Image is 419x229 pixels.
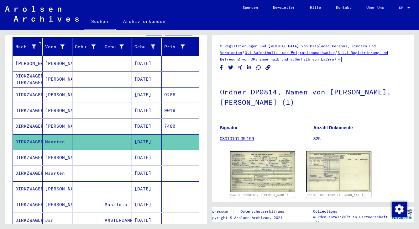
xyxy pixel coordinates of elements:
mat-cell: Jan [43,213,72,228]
mat-cell: [DATE] [132,150,162,165]
mat-cell: [DATE] [132,119,162,134]
div: Geburtsname [75,44,96,50]
img: 002.jpg [306,151,371,192]
mat-header-cell: Geburtsdatum [132,38,162,56]
button: Share on Facebook [218,64,225,72]
mat-cell: DIRKZWAGER [13,197,43,212]
b: Signatur [220,125,238,130]
img: 001.jpg [230,151,295,192]
p: wurden entwickelt in Partnerschaft mit [313,214,389,226]
div: Nachname [15,42,44,52]
a: 3 Registrierungen und [MEDICAL_DATA] von Displaced Persons, Kindern und Vermissten [220,44,376,55]
mat-header-cell: Geburtsname [72,38,102,56]
mat-cell: [DATE] [132,87,162,103]
img: yv_logo.png [390,206,414,222]
mat-cell: [PERSON_NAME] [43,72,72,87]
mat-cell: 9019 [162,103,199,118]
a: Suchen [84,14,116,30]
img: Arolsen_neg.svg [5,6,79,22]
mat-cell: DIRKZWAGER [13,103,43,118]
a: Datenschutzerklärung [235,208,292,215]
button: Share on LinkedIn [246,64,253,72]
mat-cell: [DATE] [132,103,162,118]
mat-cell: [PERSON_NAME] [43,197,72,212]
mat-cell: [PERSON_NAME] [43,87,72,103]
div: Prisoner # [164,44,185,50]
mat-cell: 9286 [162,87,199,103]
b: Anzahl Dokumente [313,125,353,130]
mat-cell: 7480 [162,119,199,134]
div: Geburtsdatum [134,44,155,50]
mat-cell: DIRKZWAGER [13,166,43,181]
button: Share on WhatsApp [255,64,262,72]
mat-cell: [DATE] [132,56,162,71]
a: 03010101 05 159 [220,136,254,141]
span: / [335,50,338,55]
div: Vorname [45,42,72,52]
span: / [334,56,337,62]
div: Nachname [15,44,36,50]
mat-cell: DIRKZWAGER [13,119,43,134]
button: Copy link [265,64,271,72]
mat-cell: [PERSON_NAME] [43,56,72,71]
img: Zustimmung ändern [392,202,407,217]
div: Geburt‏ [105,44,124,50]
mat-cell: DIRKZWAGER [13,150,43,165]
mat-cell: [DATE] [132,213,162,228]
div: Geburt‏ [105,42,132,52]
mat-cell: [DATE] [132,134,162,150]
mat-header-cell: Nachname [13,38,43,56]
mat-cell: DIRKZWAGER [13,87,43,103]
mat-cell: Maarten [43,134,72,150]
mat-cell: [PERSON_NAME] [43,119,72,134]
button: Share on Xing [237,64,244,72]
mat-cell: Maaslois [102,197,132,212]
div: Geburtsdatum [134,42,163,52]
mat-cell: [DATE] [132,197,162,212]
mat-header-cell: Vorname [43,38,72,56]
mat-header-cell: Prisoner # [162,38,199,56]
div: Geburtsname [75,42,103,52]
span: DE [399,6,406,10]
mat-cell: DIRKZWAGER [13,213,43,228]
p: 325 [313,136,406,142]
mat-cell: [PERSON_NAME] [13,56,43,71]
p: Copyright © Arolsen Archives, 2021 [208,215,292,221]
a: 3.1 Aufenthalts- und Emigrationsnachweise [245,50,335,55]
a: Impressum [208,208,233,215]
mat-cell: [PERSON_NAME] [43,103,72,118]
mat-cell: DIRKZWAGER [13,181,43,197]
button: Share on Twitter [228,64,234,72]
div: Vorname [45,44,65,50]
mat-cell: DIRKZWAGER [13,134,43,150]
mat-cell: [DATE] [132,166,162,181]
mat-cell: AMSTERDAMM [102,213,132,228]
span: / [242,50,245,55]
a: DocID: 66894832 ([PERSON_NAME]) [230,193,289,197]
mat-cell: [DATE] [132,181,162,197]
p: Die Arolsen Archives Online-Collections [313,203,389,214]
div: | [208,208,292,215]
h1: Ordner DP0814, Namen von [PERSON_NAME], [PERSON_NAME] (1) [220,77,407,115]
a: Archiv erkunden [116,14,173,29]
a: DocID: 66894832 ([PERSON_NAME]) [307,193,365,197]
mat-cell: [DATE] [132,72,162,87]
mat-cell: DICKZWAGER DIRKZWAGER [13,72,43,87]
mat-cell: [PERSON_NAME] [43,181,72,197]
mat-cell: Maarten [43,166,72,181]
mat-cell: [PERSON_NAME] [43,150,72,165]
div: Prisoner # [164,42,193,52]
mat-header-cell: Geburt‏ [102,38,132,56]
